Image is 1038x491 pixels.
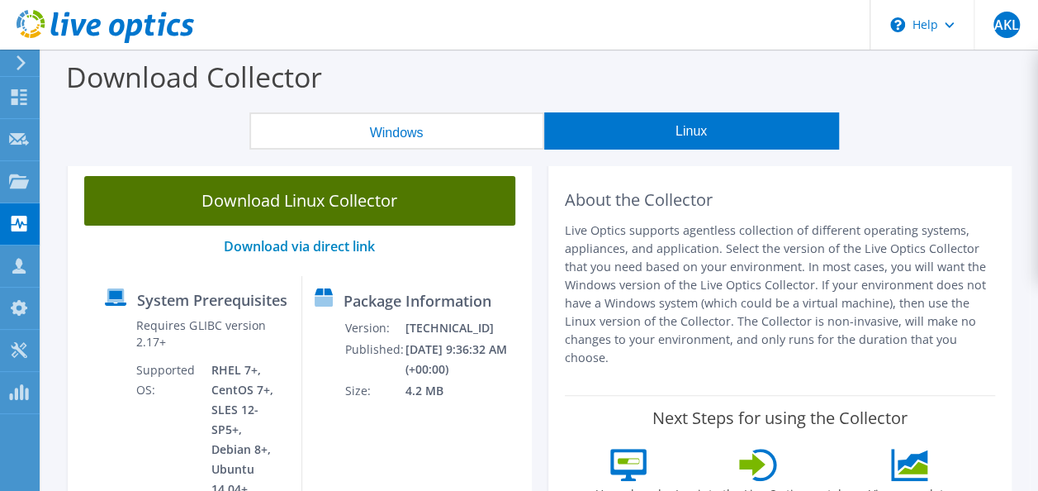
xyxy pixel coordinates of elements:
[544,112,839,150] button: Linux
[136,317,287,350] label: Requires GLIBC version 2.17+
[405,339,524,380] td: [DATE] 9:36:32 AM (+00:00)
[249,112,544,150] button: Windows
[344,317,405,339] td: Version:
[405,380,524,402] td: 4.2 MB
[565,222,996,367] p: Live Optics supports agentless collection of different operating systems, appliances, and applica...
[405,317,524,339] td: [TECHNICAL_ID]
[137,292,287,308] label: System Prerequisites
[652,408,908,428] label: Next Steps for using the Collector
[224,237,375,255] a: Download via direct link
[344,380,405,402] td: Size:
[565,190,996,210] h2: About the Collector
[344,339,405,380] td: Published:
[993,12,1020,38] span: AKL
[66,58,322,96] label: Download Collector
[890,17,905,32] svg: \n
[344,293,491,309] label: Package Information
[84,176,515,226] a: Download Linux Collector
